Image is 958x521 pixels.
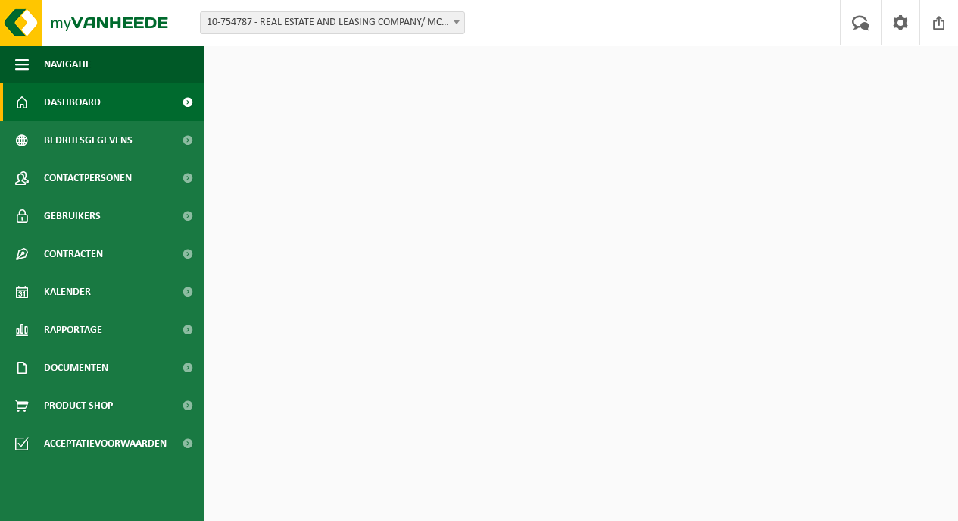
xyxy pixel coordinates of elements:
span: Navigatie [44,46,91,83]
span: Product Shop [44,387,113,425]
span: Kalender [44,273,91,311]
span: Gebruikers [44,197,101,235]
span: 10-754787 - REAL ESTATE AND LEASING COMPANY/ MCA FACILITIES - ANTWERPEN [200,11,465,34]
span: Contracten [44,235,103,273]
span: Contactpersonen [44,159,132,197]
span: Rapportage [44,311,102,349]
span: Bedrijfsgegevens [44,121,133,159]
span: Documenten [44,349,108,387]
span: Dashboard [44,83,101,121]
span: Acceptatievoorwaarden [44,425,167,463]
span: 10-754787 - REAL ESTATE AND LEASING COMPANY/ MCA FACILITIES - ANTWERPEN [201,12,464,33]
